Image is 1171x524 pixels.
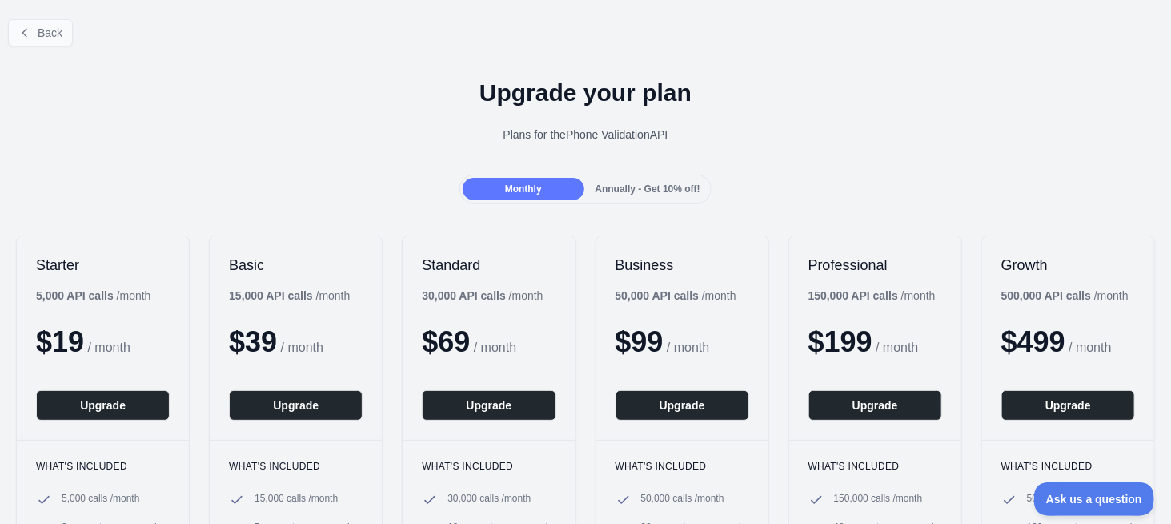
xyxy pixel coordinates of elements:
h2: Professional [808,256,942,275]
div: / month [616,288,736,304]
h2: Standard [422,256,555,275]
iframe: Toggle Customer Support [1034,482,1155,516]
div: / month [808,288,936,304]
b: 30,000 API calls [422,289,506,302]
b: 150,000 API calls [808,289,898,302]
div: / month [1001,288,1129,304]
div: / month [422,288,543,304]
b: 50,000 API calls [616,289,700,302]
span: $ 69 [422,325,470,358]
h2: Growth [1001,256,1135,275]
b: 500,000 API calls [1001,289,1091,302]
h2: Business [616,256,749,275]
span: $ 199 [808,325,872,358]
span: $ 499 [1001,325,1065,358]
span: $ 99 [616,325,664,358]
